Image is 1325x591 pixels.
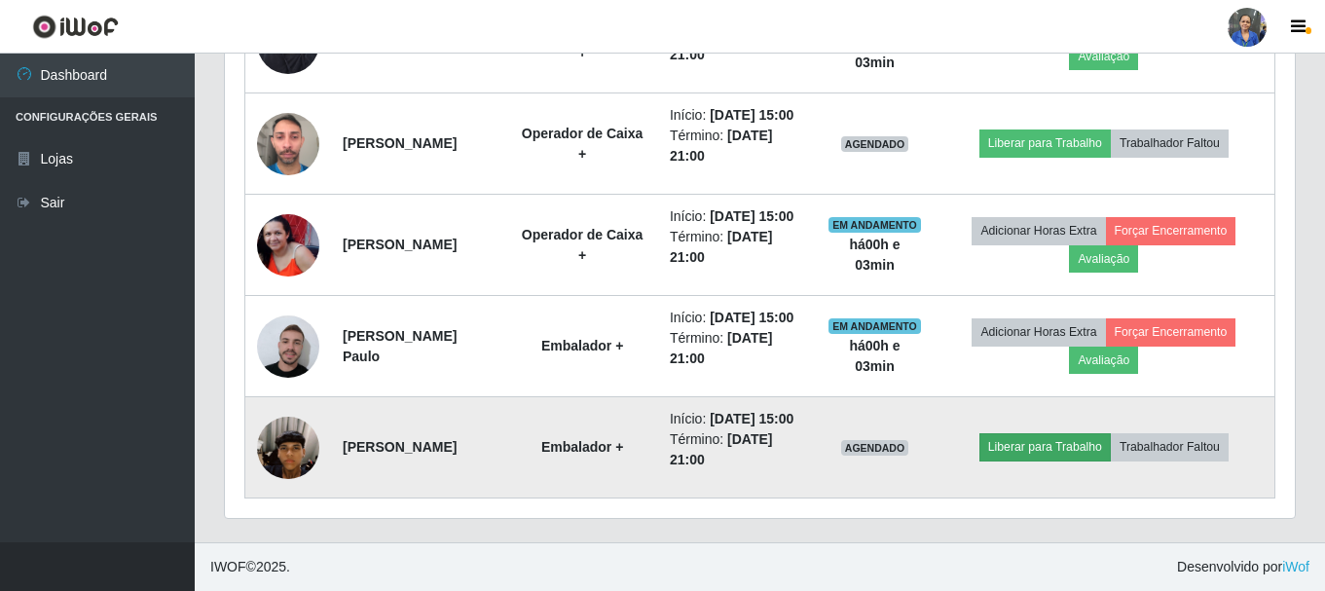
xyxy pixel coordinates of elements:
strong: Operador de Caixa + [522,24,644,60]
img: 1741891769179.jpeg [257,392,319,503]
time: [DATE] 15:00 [710,411,793,426]
li: Início: [670,308,804,328]
button: Avaliação [1069,347,1138,374]
img: 1743338839822.jpeg [257,214,319,277]
span: AGENDADO [841,136,909,152]
li: Término: [670,126,804,166]
button: Liberar para Trabalho [979,129,1111,157]
strong: Operador de Caixa + [522,126,644,162]
time: [DATE] 15:00 [710,208,793,224]
span: Desenvolvido por [1177,557,1309,577]
strong: Operador de Caixa + [522,227,644,263]
time: [DATE] 15:00 [710,310,793,325]
strong: [PERSON_NAME] [343,135,457,151]
button: Adicionar Horas Extra [972,318,1105,346]
span: © 2025 . [210,557,290,577]
a: iWof [1282,559,1309,574]
button: Adicionar Horas Extra [972,217,1105,244]
li: Início: [670,105,804,126]
button: Trabalhador Faltou [1111,433,1229,461]
time: [DATE] 15:00 [710,107,793,123]
button: Avaliação [1069,43,1138,70]
img: CoreUI Logo [32,15,119,39]
button: Liberar para Trabalho [979,433,1111,461]
button: Forçar Encerramento [1106,318,1236,346]
button: Forçar Encerramento [1106,217,1236,244]
img: 1744226938039.jpeg [257,312,319,382]
li: Término: [670,429,804,470]
span: EM ANDAMENTO [828,318,921,334]
li: Início: [670,409,804,429]
strong: [PERSON_NAME] [343,237,457,252]
strong: Embalador + [541,439,623,455]
li: Término: [670,227,804,268]
strong: há 00 h e 03 min [849,338,900,374]
strong: [PERSON_NAME] Paulo [343,328,457,364]
span: IWOF [210,559,246,574]
strong: Embalador + [541,338,623,353]
li: Término: [670,328,804,369]
button: Avaliação [1069,245,1138,273]
li: Início: [670,206,804,227]
button: Trabalhador Faltou [1111,129,1229,157]
span: EM ANDAMENTO [828,217,921,233]
strong: há 00 h e 03 min [849,237,900,273]
img: 1740401237970.jpeg [257,102,319,185]
span: AGENDADO [841,440,909,456]
strong: [PERSON_NAME] [343,439,457,455]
